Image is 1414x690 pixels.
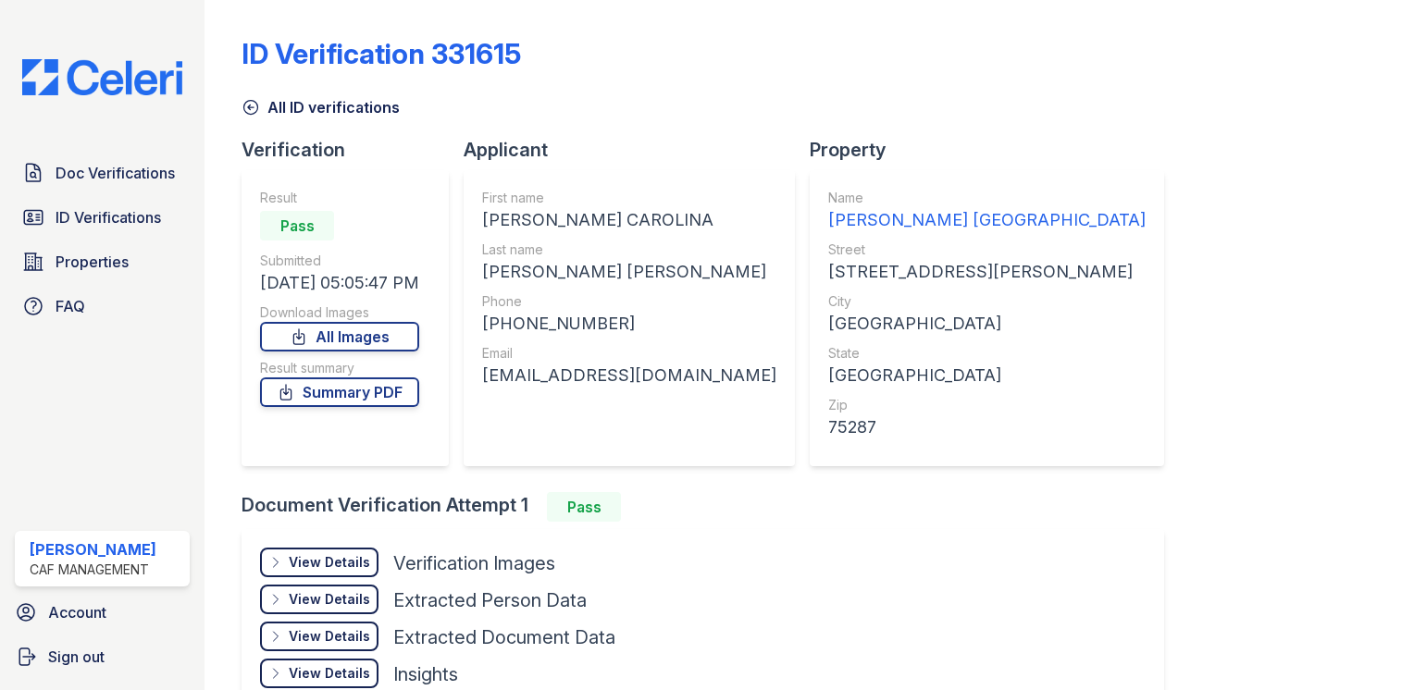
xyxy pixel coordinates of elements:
[30,561,156,579] div: CAF Management
[828,292,1146,311] div: City
[393,587,587,613] div: Extracted Person Data
[828,207,1146,233] div: [PERSON_NAME] [GEOGRAPHIC_DATA]
[289,627,370,646] div: View Details
[15,288,190,325] a: FAQ
[482,311,776,337] div: [PHONE_NUMBER]
[242,96,400,118] a: All ID verifications
[828,311,1146,337] div: [GEOGRAPHIC_DATA]
[482,189,776,207] div: First name
[828,363,1146,388] div: [GEOGRAPHIC_DATA]
[260,270,419,296] div: [DATE] 05:05:47 PM
[242,137,464,163] div: Verification
[482,292,776,311] div: Phone
[48,601,106,623] span: Account
[828,344,1146,363] div: State
[30,538,156,561] div: [PERSON_NAME]
[260,189,419,207] div: Result
[482,259,776,285] div: [PERSON_NAME] [PERSON_NAME]
[260,377,419,407] a: Summary PDF
[547,492,621,522] div: Pass
[15,199,190,236] a: ID Verifications
[828,189,1146,207] div: Name
[7,594,197,631] a: Account
[260,322,419,351] a: All Images
[242,37,521,70] div: ID Verification 331615
[289,590,370,609] div: View Details
[482,240,776,259] div: Last name
[482,207,776,233] div: [PERSON_NAME] CAROLINA
[828,414,1146,440] div: 75287
[15,243,190,280] a: Properties
[260,252,419,270] div: Submitted
[48,646,105,668] span: Sign out
[7,638,197,675] a: Sign out
[289,553,370,572] div: View Details
[7,59,197,95] img: CE_Logo_Blue-a8612792a0a2168367f1c8372b55b34899dd931a85d93a1a3d3e32e68fde9ad4.png
[828,189,1146,233] a: Name [PERSON_NAME] [GEOGRAPHIC_DATA]
[828,396,1146,414] div: Zip
[260,359,419,377] div: Result summary
[56,251,129,273] span: Properties
[15,154,190,191] a: Doc Verifications
[393,661,458,687] div: Insights
[260,303,419,322] div: Download Images
[828,259,1146,285] div: [STREET_ADDRESS][PERSON_NAME]
[56,162,175,184] span: Doc Verifications
[393,550,555,576] div: Verification Images
[289,664,370,683] div: View Details
[56,295,85,317] span: FAQ
[56,206,161,228] span: ID Verifications
[260,211,334,240] div: Pass
[828,240,1146,259] div: Street
[482,363,776,388] div: [EMAIL_ADDRESS][DOMAIN_NAME]
[393,624,615,650] div: Extracted Document Data
[242,492,1179,522] div: Document Verification Attempt 1
[810,137,1179,163] div: Property
[482,344,776,363] div: Email
[464,137,810,163] div: Applicant
[1336,616,1395,672] iframe: chat widget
